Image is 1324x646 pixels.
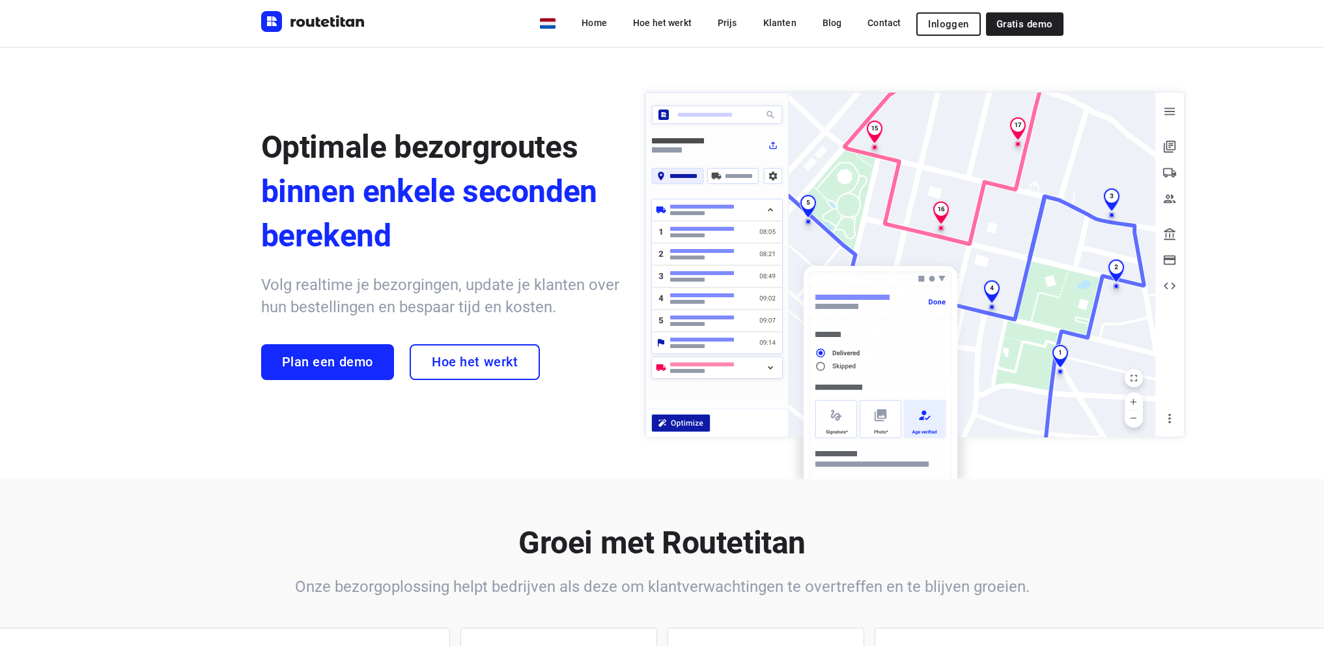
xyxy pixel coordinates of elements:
[637,84,1192,480] img: illustration
[261,576,1063,598] h6: Onze bezorgoplossing helpt bedrijven als deze om klantverwachtingen te overtreffen en te blijven ...
[707,11,748,35] a: Prijs
[812,11,852,35] a: Blog
[996,19,1053,29] span: Gratis demo
[857,11,911,35] a: Contact
[261,344,394,380] a: Plan een demo
[261,274,619,318] h6: Volg realtime je bezorgingen, update je klanten over hun bestellingen en bespaar tijd en kosten.
[518,524,806,561] b: Groei met Routetitan
[261,11,365,32] img: Routetitan logo
[261,169,619,258] span: binnen enkele seconden berekend
[928,19,968,29] span: Inloggen
[571,11,617,35] a: Home
[410,344,540,380] a: Hoe het werkt
[623,11,702,35] a: Hoe het werkt
[282,355,373,370] span: Plan een demo
[432,355,518,370] span: Hoe het werkt
[261,128,578,166] span: Optimale bezorgroutes
[261,11,365,35] a: Routetitan
[916,12,980,36] button: Inloggen
[753,11,807,35] a: Klanten
[986,12,1063,36] a: Gratis demo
